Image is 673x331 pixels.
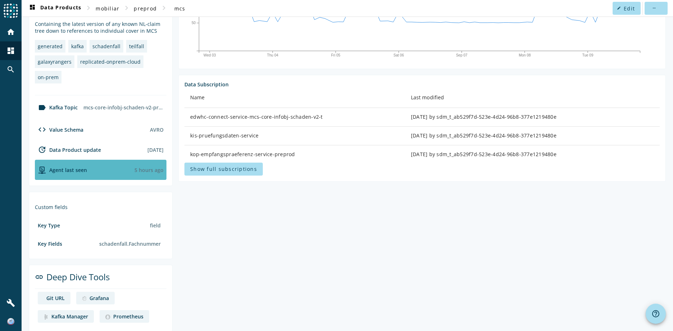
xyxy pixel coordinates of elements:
a: deep dive imageGrafana [76,292,115,304]
mat-icon: build [6,299,15,307]
span: Edit [624,5,635,12]
a: deep dive imageGit URL [38,292,70,304]
mat-icon: code [38,125,46,134]
button: mobiliar [93,2,122,15]
img: deep dive image [44,314,49,319]
mat-icon: edit [617,6,621,10]
text: Wed 03 [203,53,216,57]
div: Key Fields [38,240,62,247]
img: deep dive image [105,314,110,319]
mat-icon: dashboard [28,4,37,13]
button: Data Products [25,2,84,15]
span: Show full subscriptions [190,165,257,172]
span: mobiliar [96,5,119,12]
td: [DATE] by sdm_t_ab529f7d-523e-4d24-96b8-377e1219480e [405,145,660,164]
button: Show full subscriptions [184,163,263,176]
div: kafka [71,43,84,50]
div: on-prem [38,74,59,81]
mat-icon: search [6,65,15,74]
div: Containing the latest version of any known NL-claim tree down to references to individual cover i... [35,21,166,34]
div: Value Schema [35,125,83,134]
div: Agents typically reports every 15min to 1h [134,167,164,173]
div: Prometheus [113,313,143,320]
div: Kafka Manager [51,313,88,320]
text: Tue 09 [582,53,593,57]
text: 50 [192,21,196,25]
div: [DATE] [147,146,164,153]
div: replicated-onprem-cloud [80,58,141,65]
div: Git URL [46,295,65,301]
div: Key Type [38,222,60,229]
mat-icon: chevron_right [160,4,168,12]
div: mcs-core-infobj-schaden-v2-preprod [81,101,166,114]
div: AVRO [150,126,164,133]
img: spoud-logo.svg [4,4,18,18]
text: Fri 05 [331,53,340,57]
td: [DATE] by sdm_t_ab529f7d-523e-4d24-96b8-377e1219480e [405,108,660,127]
button: preprod [131,2,160,15]
div: teilfall [129,43,144,50]
div: field [147,219,164,232]
div: Grafana [90,295,109,301]
mat-icon: dashboard [6,46,15,55]
a: deep dive imagePrometheus [100,310,149,323]
span: mcs [174,5,186,12]
span: preprod [134,5,157,12]
td: [DATE] by sdm_t_ab529f7d-523e-4d24-96b8-377e1219480e [405,127,660,145]
div: Custom fields [35,204,166,210]
text: Sep 07 [456,53,467,57]
th: Last modified [405,88,660,108]
div: Data Subscription [184,81,660,88]
mat-icon: more_horiz [652,6,656,10]
mat-icon: update [38,145,46,154]
button: Edit [613,2,641,15]
div: Deep Dive Tools [35,271,166,289]
div: agent-env-preprod [35,165,87,174]
div: kop-empfangspraeferenz-service-preprod [190,151,399,158]
a: deep dive imageKafka Manager [38,310,94,323]
span: Data Products [28,4,81,13]
div: edwhc-connect-service-mcs-core-infobj-schaden-v2-t [190,113,399,121]
text: Sat 06 [394,53,404,57]
mat-icon: help_outline [651,309,660,318]
div: kis-pruefungsdaten-service [190,132,399,139]
mat-icon: link [35,273,44,281]
div: galaxyrangers [38,58,72,65]
mat-icon: chevron_right [122,4,131,12]
div: generated [38,43,63,50]
mat-icon: home [6,28,15,36]
div: schadenfall [92,43,120,50]
img: deep dive image [82,296,87,301]
button: mcs [168,2,191,15]
mat-icon: chevron_right [84,4,93,12]
text: Mon 08 [519,53,531,57]
th: Name [184,88,405,108]
img: 4eed4fe2a633cbc0620d2ab0b5676ee1 [7,318,14,325]
div: schadenfall.Fachnummer [96,237,164,250]
div: Data Product update [35,145,101,154]
mat-icon: label [38,103,46,112]
text: Thu 04 [267,53,279,57]
div: Kafka Topic [35,103,78,112]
